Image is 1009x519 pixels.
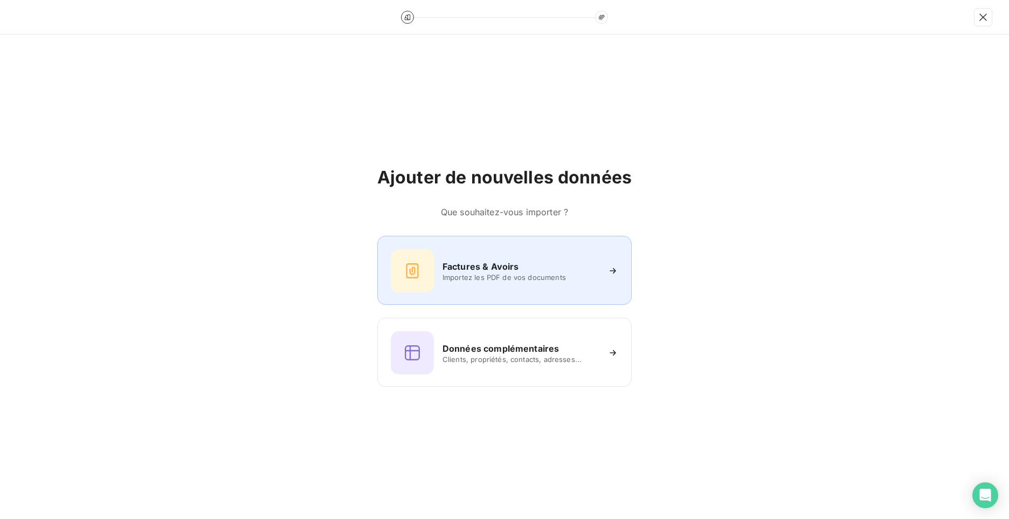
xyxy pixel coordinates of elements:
[443,260,519,273] h6: Factures & Avoirs
[443,355,599,364] span: Clients, propriétés, contacts, adresses...
[377,167,632,188] h2: Ajouter de nouvelles données
[972,482,998,508] div: Open Intercom Messenger
[443,342,559,355] h6: Données complémentaires
[377,206,632,218] h6: Que souhaitez-vous importer ?
[443,273,599,282] span: Importez les PDF de vos documents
